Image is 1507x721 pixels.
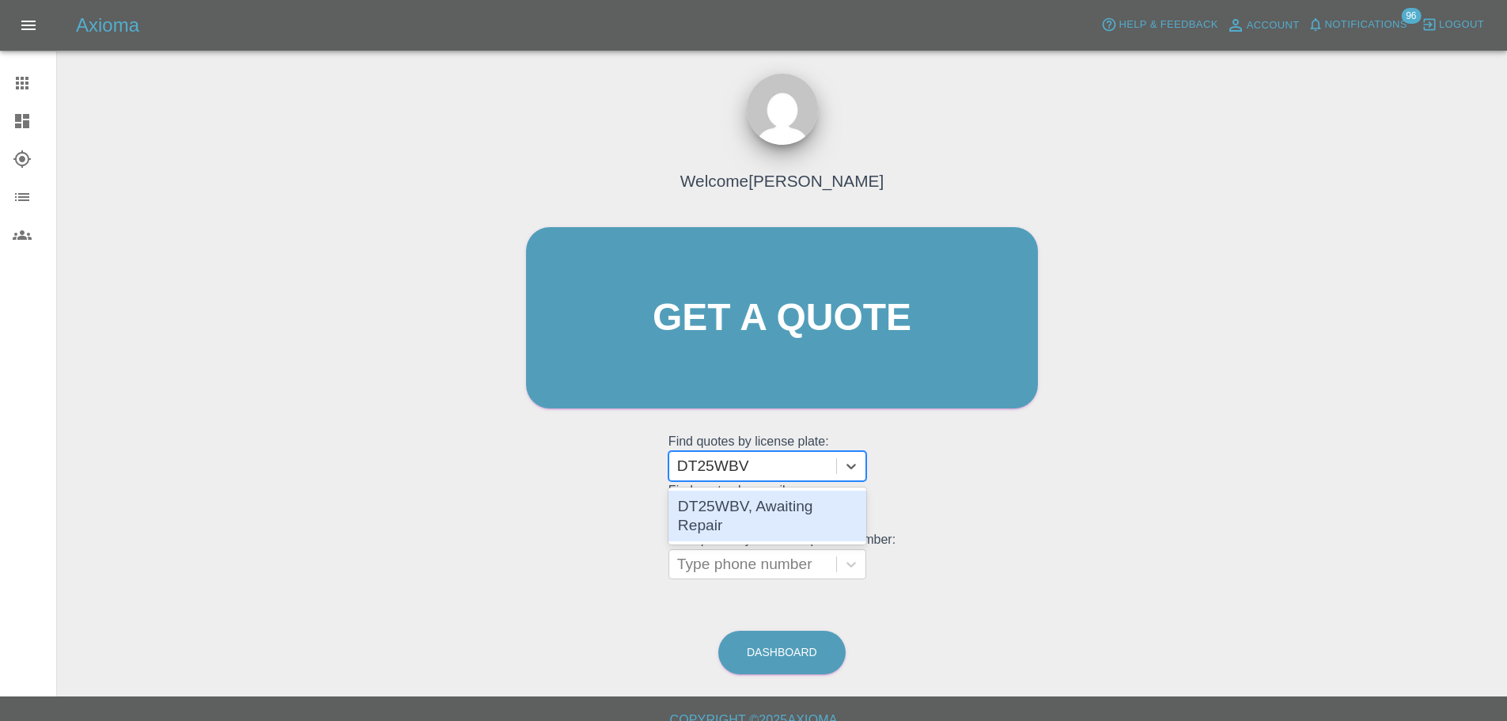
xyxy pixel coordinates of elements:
grid: Find quotes by license plate: [668,434,895,481]
a: Get a quote [526,227,1038,408]
div: DT25WBV, Awaiting Repair [668,491,866,541]
span: Notifications [1325,16,1407,34]
grid: Find quotes by email: [668,484,895,530]
h4: Welcome [PERSON_NAME] [680,169,884,193]
span: 96 [1401,8,1421,24]
span: Logout [1439,16,1484,34]
span: Account [1247,17,1300,35]
span: Help & Feedback [1119,16,1217,34]
button: Help & Feedback [1097,13,1221,37]
a: Account [1222,13,1304,38]
button: Open drawer [9,6,47,44]
a: Dashboard [718,631,846,674]
button: Logout [1418,13,1488,37]
grid: Find quotes by customer phone number: [668,533,895,579]
h5: Axioma [76,13,139,38]
button: Notifications [1304,13,1411,37]
img: ... [747,74,818,145]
